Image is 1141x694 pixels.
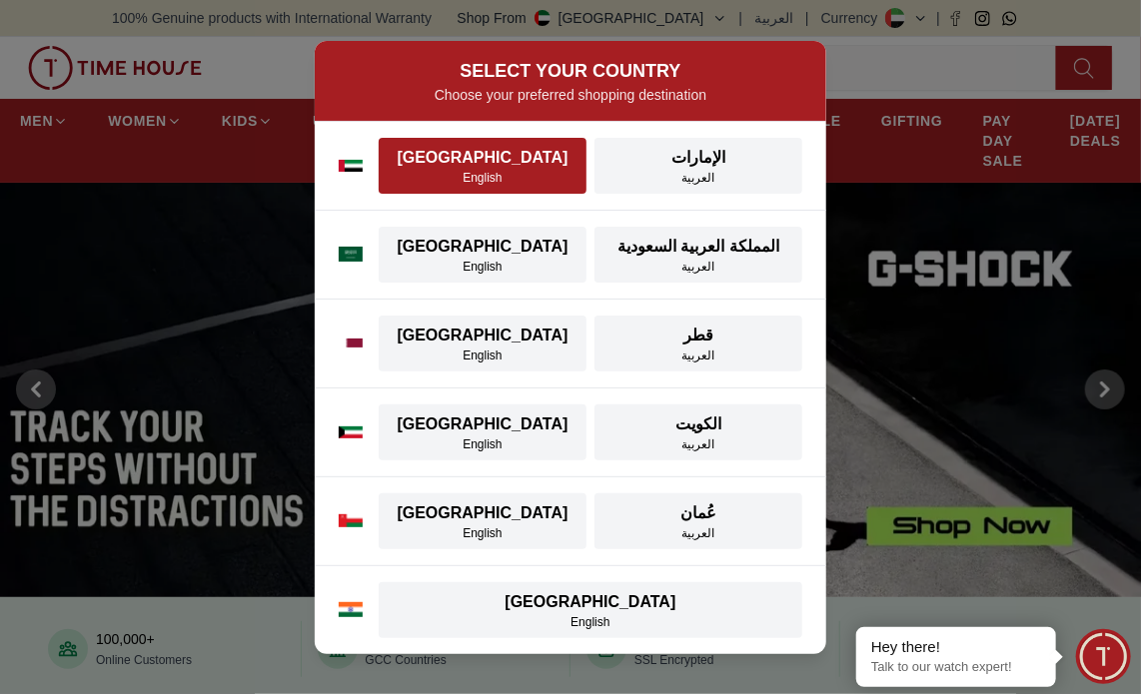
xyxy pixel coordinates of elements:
button: المملكة العربية السعوديةالعربية [594,227,802,283]
p: Choose your preferred shopping destination [339,85,802,105]
div: العربية [606,170,790,186]
img: Saudi Arabia flag [339,247,363,263]
div: العربية [606,259,790,275]
div: الكويت [606,412,790,436]
div: English [391,614,790,630]
div: English [391,259,574,275]
div: [GEOGRAPHIC_DATA] [391,146,574,170]
button: الإماراتالعربية [594,138,802,194]
button: [GEOGRAPHIC_DATA]English [379,316,586,371]
div: Hey there! [871,637,1041,657]
button: الكويتالعربية [594,404,802,460]
div: [GEOGRAPHIC_DATA] [391,324,574,347]
div: English [391,436,574,452]
div: [GEOGRAPHIC_DATA] [391,412,574,436]
div: العربية [606,436,790,452]
h2: SELECT YOUR COUNTRY [339,57,802,85]
div: English [391,170,574,186]
div: Chat Widget [1076,629,1131,684]
div: العربية [606,347,790,363]
button: عُمانالعربية [594,493,802,549]
button: [GEOGRAPHIC_DATA]English [379,404,586,460]
div: English [391,525,574,541]
p: Talk to our watch expert! [871,659,1041,676]
img: Qatar flag [339,339,363,348]
img: Oman flag [339,514,363,527]
div: عُمان [606,501,790,525]
div: قطر [606,324,790,347]
div: العربية [606,525,790,541]
button: قطرالعربية [594,316,802,371]
div: English [391,347,574,363]
div: [GEOGRAPHIC_DATA] [391,235,574,259]
button: [GEOGRAPHIC_DATA]English [379,138,586,194]
img: Kuwait flag [339,426,363,438]
img: India flag [339,602,363,618]
img: UAE flag [339,160,363,172]
div: المملكة العربية السعودية [606,235,790,259]
div: [GEOGRAPHIC_DATA] [391,501,574,525]
button: [GEOGRAPHIC_DATA]English [379,582,802,638]
button: [GEOGRAPHIC_DATA]English [379,227,586,283]
div: [GEOGRAPHIC_DATA] [391,590,790,614]
div: الإمارات [606,146,790,170]
button: [GEOGRAPHIC_DATA]English [379,493,586,549]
